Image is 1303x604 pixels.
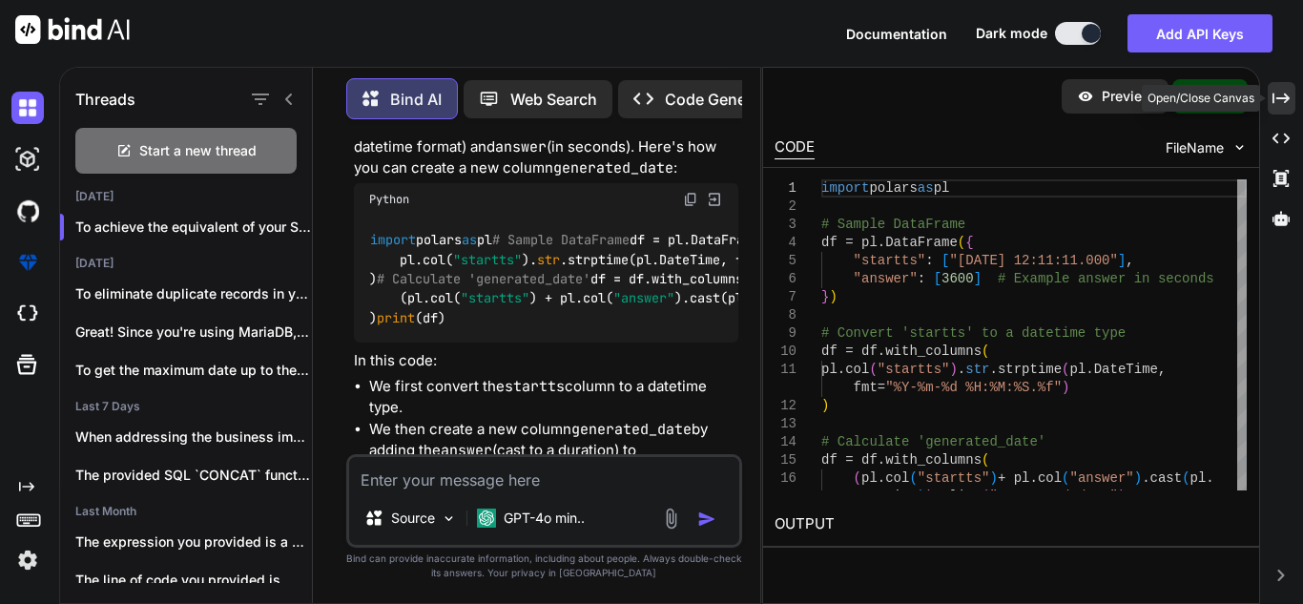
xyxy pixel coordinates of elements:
[492,232,630,249] span: # Sample DataFrame
[854,271,918,286] span: "answer"
[854,489,918,504] span: Duration
[775,433,796,451] div: 14
[11,143,44,176] img: darkAi-studio
[369,376,738,419] li: We first convert the column to a datetime type.
[369,192,409,207] span: Python
[390,88,442,111] p: Bind AI
[11,246,44,279] img: premium
[613,290,674,307] span: "answer"
[775,397,796,415] div: 12
[370,232,416,249] span: import
[763,502,1259,547] h2: OUTPUT
[821,398,829,413] span: )
[934,180,950,196] span: pl
[462,232,477,249] span: as
[1127,14,1272,52] button: Add API Keys
[1126,253,1133,268] span: ,
[998,271,1214,286] span: # Example answer in seconds
[821,434,1045,449] span: # Calculate 'generated_date'
[775,136,815,159] div: CODE
[854,380,886,395] span: fmt=
[958,362,965,377] span: .
[925,253,933,268] span: :
[775,216,796,234] div: 3
[998,470,1062,486] span: + pl.col
[495,137,547,156] code: answer
[918,271,925,286] span: :
[869,180,917,196] span: polars
[75,427,312,447] p: When addressing the business implications of not...
[15,15,130,44] img: Bind AI
[60,399,312,414] h2: Last 7 Days
[60,256,312,271] h2: [DATE]
[571,420,692,439] code: generated_date
[775,179,796,198] div: 1
[989,489,1117,504] span: "generated_date"
[1142,85,1260,112] div: Open/Close Canvas
[982,489,989,504] span: (
[75,284,312,303] p: To eliminate duplicate records in your S...
[775,198,796,216] div: 2
[958,235,965,250] span: (
[60,504,312,519] h2: Last Month
[75,532,312,552] p: The expression you provided is a SQL...
[982,344,989,359] span: (
[934,489,982,504] span: .alias
[1182,470,1189,486] span: (
[976,24,1047,43] span: Dark mode
[683,192,698,207] img: copy
[1062,362,1069,377] span: (
[775,306,796,324] div: 8
[965,362,989,377] span: str
[1134,470,1142,486] span: )
[982,452,989,468] span: (
[775,415,796,433] div: 13
[885,380,1062,395] span: "%Y-%m-%d %H:%M:%S.%f"
[75,571,312,590] p: The line of code you provided is...
[775,252,796,270] div: 5
[453,251,522,268] span: "startts"
[75,218,312,237] p: To achieve the equivalent of your SQL qu...
[706,191,723,208] img: Open in Browser
[1190,470,1214,486] span: pl.
[909,470,917,486] span: (
[989,470,997,486] span: )
[697,510,716,529] img: icon
[941,253,949,268] span: [
[846,24,947,44] button: Documentation
[775,343,796,361] div: 10
[821,289,829,304] span: }
[1062,380,1069,395] span: )
[461,290,529,307] span: "startts"
[505,377,565,396] code: startts
[974,271,982,286] span: ]
[829,289,837,304] span: )
[941,271,974,286] span: 3600
[75,323,312,342] p: Great! Since you're using MariaDB, you c...
[346,552,742,580] p: Bind can provide inaccurate information, including about people. Always double-check its answers....
[821,217,965,232] span: # Sample DataFrame
[1102,87,1153,106] p: Preview
[1118,253,1126,268] span: ]
[1062,470,1069,486] span: (
[660,508,682,530] img: attachment
[821,452,982,468] span: df = df.with_columns
[821,235,958,250] span: df = pl.DataFrame
[821,362,869,377] span: pl.col
[869,362,877,377] span: (
[934,271,941,286] span: [
[878,362,950,377] span: "startts"
[1077,88,1094,105] img: preview
[775,451,796,469] div: 15
[775,361,796,379] div: 11
[775,288,796,306] div: 7
[537,251,560,268] span: str
[918,180,934,196] span: as
[369,419,738,484] li: We then create a new column by adding the (cast to a duration) to the column.
[775,270,796,288] div: 6
[1070,362,1158,377] span: pl.DateTime
[821,344,982,359] span: df = df.with_columns
[1231,139,1248,156] img: chevron down
[553,158,673,177] code: generated_date
[949,253,1117,268] span: "[DATE] 12:11:11.000"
